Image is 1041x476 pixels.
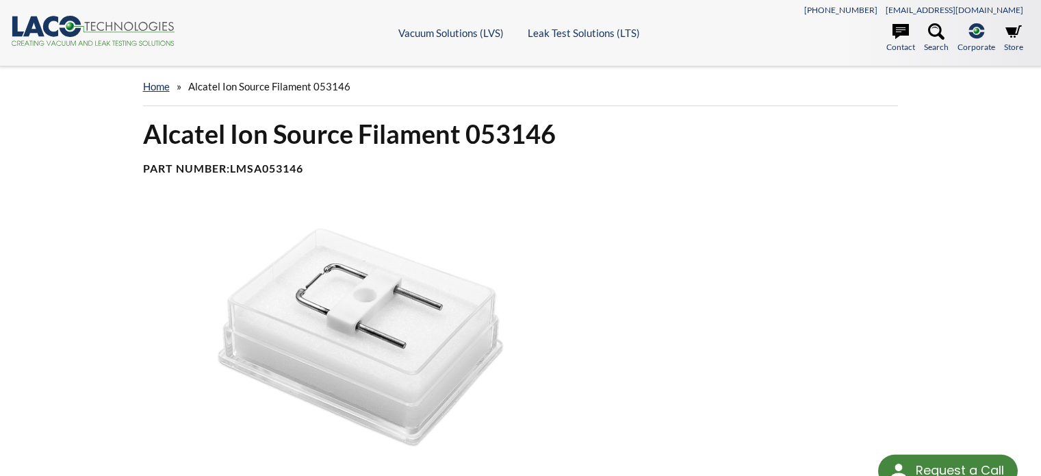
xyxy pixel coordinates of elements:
[924,23,949,53] a: Search
[1004,23,1023,53] a: Store
[886,23,915,53] a: Contact
[143,162,899,176] h4: Part Number:
[143,80,170,92] a: home
[804,5,877,15] a: [PHONE_NUMBER]
[886,5,1023,15] a: [EMAIL_ADDRESS][DOMAIN_NAME]
[143,117,899,151] h1: Alcatel Ion Source Filament 053146
[230,162,303,175] b: LMSA053146
[143,67,899,106] div: »
[528,27,640,39] a: Leak Test Solutions (LTS)
[135,209,587,463] img: Alcatel Ion Source Filament 053146
[958,40,995,53] span: Corporate
[188,80,350,92] span: Alcatel Ion Source Filament 053146
[398,27,504,39] a: Vacuum Solutions (LVS)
